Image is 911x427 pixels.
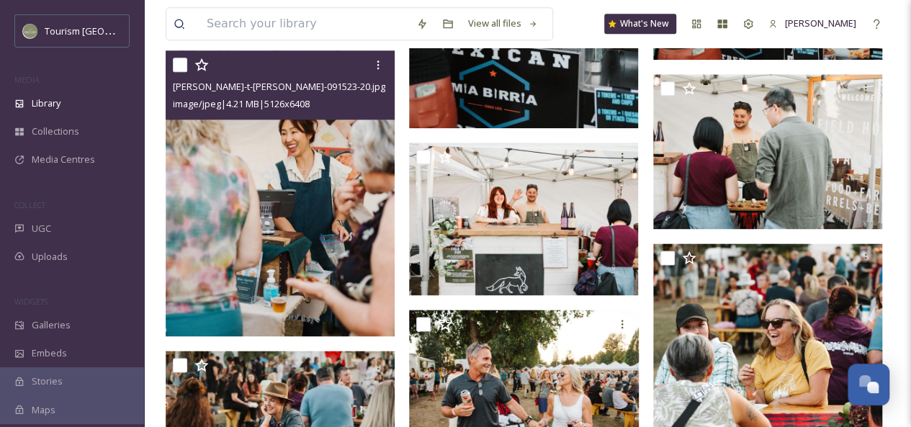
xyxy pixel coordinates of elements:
[761,9,863,37] a: [PERSON_NAME]
[14,199,45,210] span: COLLECT
[173,80,385,93] span: [PERSON_NAME]-t-[PERSON_NAME]-091523-20.jpg
[604,14,676,34] a: What's New
[409,143,638,295] img: robyn-bessenger-t-abby-091523-22.jpg
[32,222,51,235] span: UGC
[14,296,48,307] span: WIDGETS
[461,9,545,37] a: View all files
[173,97,310,110] span: image/jpeg | 4.21 MB | 5126 x 6408
[32,318,71,332] span: Galleries
[32,125,79,138] span: Collections
[32,403,55,417] span: Maps
[23,24,37,38] img: Abbotsford_Snapsea.png
[848,364,889,405] button: Open Chat
[14,74,40,85] span: MEDIA
[32,153,95,166] span: Media Centres
[653,74,886,229] img: robyn-bessenger-t-abby-091523-21.jpg
[32,96,60,110] span: Library
[32,250,68,264] span: Uploads
[199,8,409,40] input: Search your library
[785,17,856,30] span: [PERSON_NAME]
[45,24,174,37] span: Tourism [GEOGRAPHIC_DATA]
[32,374,63,388] span: Stories
[166,50,395,337] img: robyn-bessenger-t-abby-091523-20.jpg
[32,346,67,360] span: Embeds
